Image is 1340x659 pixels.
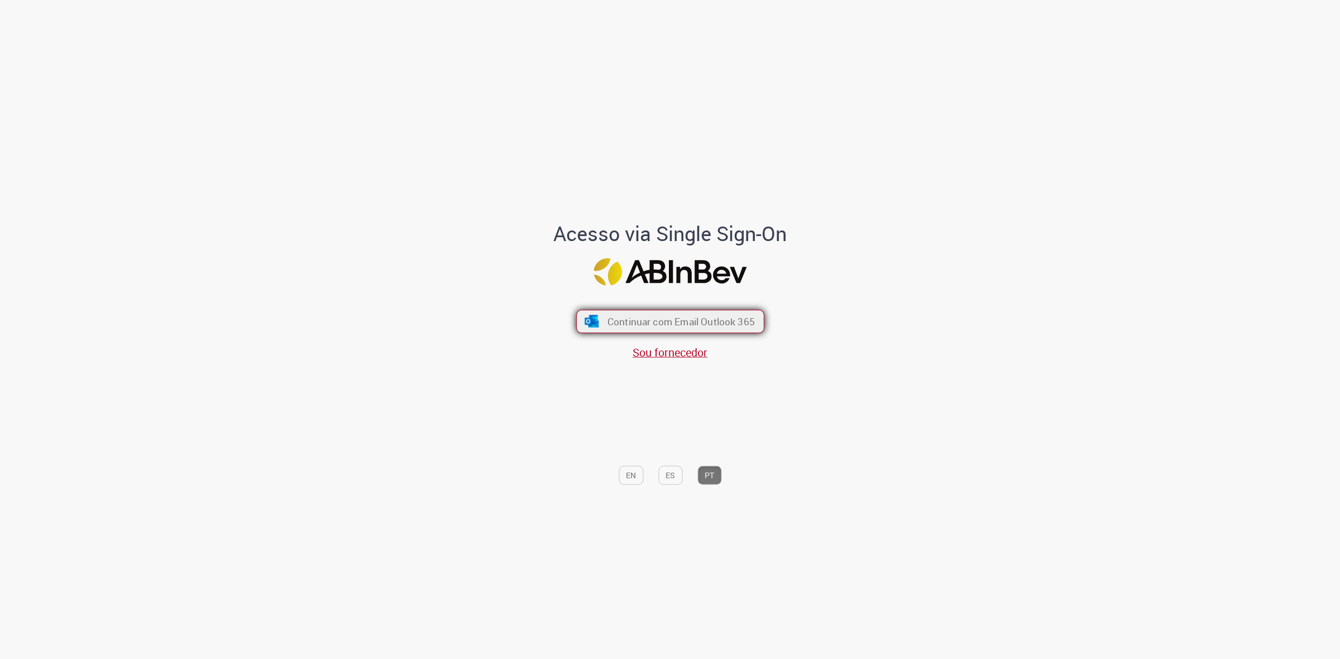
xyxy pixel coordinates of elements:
[658,465,682,484] button: ES
[619,465,643,484] button: EN
[697,465,721,484] button: PT
[607,315,754,328] span: Continuar com Email Outlook 365
[594,258,746,285] img: Logo ABInBev
[515,223,825,245] h1: Acesso via Single Sign-On
[583,315,600,328] img: ícone Azure/Microsoft 360
[633,345,707,360] a: Sou fornecedor
[576,310,764,333] button: ícone Azure/Microsoft 360 Continuar com Email Outlook 365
